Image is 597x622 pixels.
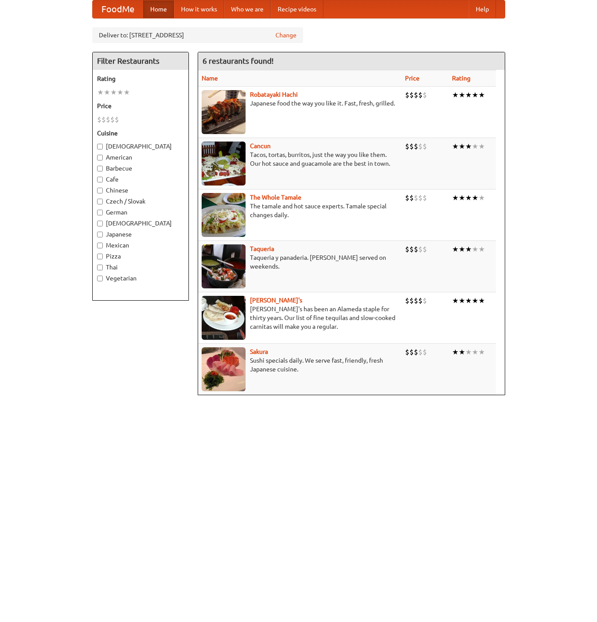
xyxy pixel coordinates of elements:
[97,276,103,281] input: Vegetarian
[472,193,478,203] li: ★
[97,208,184,217] label: German
[202,75,218,82] a: Name
[478,244,485,254] li: ★
[202,142,246,186] img: cancun.jpg
[97,129,184,138] h5: Cuisine
[123,87,130,97] li: ★
[202,305,398,331] p: [PERSON_NAME]'s has been an Alameda staple for thirty years. Our list of fine tequilas and slow-c...
[250,245,274,252] a: Taqueria
[459,296,465,306] li: ★
[97,74,184,83] h5: Rating
[224,0,271,18] a: Who we are
[106,115,110,124] li: $
[97,144,103,149] input: [DEMOGRAPHIC_DATA]
[101,115,106,124] li: $
[414,142,418,151] li: $
[423,142,427,151] li: $
[203,57,274,65] ng-pluralize: 6 restaurants found!
[459,347,465,357] li: ★
[409,193,414,203] li: $
[97,186,184,195] label: Chinese
[97,87,104,97] li: ★
[97,243,103,248] input: Mexican
[409,244,414,254] li: $
[97,199,103,204] input: Czech / Slovak
[110,87,117,97] li: ★
[459,244,465,254] li: ★
[423,244,427,254] li: $
[459,90,465,100] li: ★
[97,241,184,250] label: Mexican
[202,90,246,134] img: robatayaki.jpg
[97,166,103,171] input: Barbecue
[97,265,103,270] input: Thai
[202,356,398,374] p: Sushi specials daily. We serve fast, friendly, fresh Japanese cuisine.
[117,87,123,97] li: ★
[452,244,459,254] li: ★
[250,348,268,355] a: Sakura
[97,188,103,193] input: Chinese
[202,244,246,288] img: taqueria.jpg
[405,90,409,100] li: $
[472,347,478,357] li: ★
[452,75,470,82] a: Rating
[97,197,184,206] label: Czech / Slovak
[174,0,224,18] a: How it works
[472,296,478,306] li: ★
[405,75,420,82] a: Price
[409,347,414,357] li: $
[452,193,459,203] li: ★
[202,253,398,271] p: Taqueria y panaderia. [PERSON_NAME] served on weekends.
[202,347,246,391] img: sakura.jpg
[472,90,478,100] li: ★
[478,296,485,306] li: ★
[423,347,427,357] li: $
[250,297,302,304] a: [PERSON_NAME]'s
[414,296,418,306] li: $
[405,347,409,357] li: $
[418,90,423,100] li: $
[97,153,184,162] label: American
[97,219,184,228] label: [DEMOGRAPHIC_DATA]
[97,164,184,173] label: Barbecue
[97,263,184,272] label: Thai
[423,296,427,306] li: $
[250,91,298,98] a: Robatayaki Hachi
[418,142,423,151] li: $
[97,102,184,110] h5: Price
[250,194,301,201] a: The Whole Tamale
[97,252,184,261] label: Pizza
[465,193,472,203] li: ★
[409,142,414,151] li: $
[97,230,184,239] label: Japanese
[465,90,472,100] li: ★
[465,244,472,254] li: ★
[469,0,496,18] a: Help
[418,244,423,254] li: $
[202,150,398,168] p: Tacos, tortas, burritos, just the way you like them. Our hot sauce and guacamole are the best in ...
[478,90,485,100] li: ★
[115,115,119,124] li: $
[452,142,459,151] li: ★
[202,99,398,108] p: Japanese food the way you like it. Fast, fresh, grilled.
[97,254,103,259] input: Pizza
[97,155,103,160] input: American
[414,90,418,100] li: $
[418,347,423,357] li: $
[97,274,184,283] label: Vegetarian
[414,244,418,254] li: $
[414,347,418,357] li: $
[97,175,184,184] label: Cafe
[409,296,414,306] li: $
[478,193,485,203] li: ★
[97,221,103,226] input: [DEMOGRAPHIC_DATA]
[478,347,485,357] li: ★
[202,296,246,340] img: pedros.jpg
[414,193,418,203] li: $
[465,347,472,357] li: ★
[405,296,409,306] li: $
